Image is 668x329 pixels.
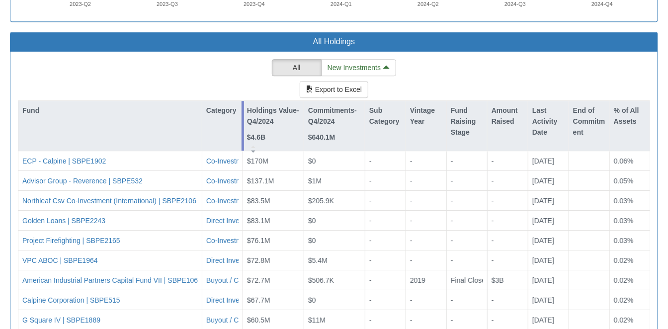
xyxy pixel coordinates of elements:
[532,275,565,285] div: [DATE]
[244,1,265,7] text: 2023-Q4
[206,195,251,205] button: Co-Investment
[410,275,442,285] div: 2019
[308,316,326,324] span: $11M
[614,235,647,245] div: 0.03%
[206,315,310,325] div: Buyout / Corporate Private Equity
[532,156,565,166] div: [DATE]
[300,81,368,98] button: Export to Excel
[488,101,528,142] div: Amount Raised
[614,195,647,205] div: 0.03%
[206,156,251,166] button: Co-Investment
[22,175,143,185] button: Advisor Group - Reverence | SBPE532
[331,1,352,7] text: 2024-Q1
[528,101,569,142] div: Last Activity Date
[569,101,609,142] div: End of Commitment
[247,316,270,324] span: $60.5M
[406,101,446,131] div: Vintage Year
[247,157,268,165] span: $170M
[22,215,105,225] div: Golden Loans | SBPE2243
[532,215,565,225] div: [DATE]
[22,295,120,305] button: Calpine Corporation | SBPE515
[70,1,91,7] text: 2023-Q2
[321,59,396,76] button: New Investments
[308,296,316,304] span: $0
[614,175,647,185] div: 0.05%
[614,315,647,325] div: 0.02%
[532,235,565,245] div: [DATE]
[272,59,322,76] button: All
[308,256,328,264] span: $5.4M
[308,216,316,224] span: $0
[451,295,483,305] div: -
[247,296,270,304] span: $67.7M
[410,156,442,166] div: -
[451,315,483,325] div: -
[18,37,650,46] h3: All Holdings
[247,196,270,204] span: $83.5M
[365,101,406,142] div: Sub Category
[247,105,300,127] p: Holdings Value-Q4/2024
[247,256,270,264] span: $72.8M
[22,195,196,205] button: Northleaf Csv Co-Investment (International) | SBPE2106
[308,157,316,165] span: $0
[22,275,202,285] button: American Industrial Partners Capital Fund VII | SBPE1069
[369,215,402,225] div: -
[369,195,402,205] div: -
[410,235,442,245] div: -
[451,255,483,265] div: -
[610,101,651,142] div: % of All Assets
[308,105,361,127] p: Commitments-Q4/2024
[18,101,202,120] div: Fund
[22,315,100,325] button: G Square IV | SBPE1889
[202,101,243,131] div: Category
[369,275,402,285] div: -
[451,275,483,285] div: Final Close
[308,196,334,204] span: $205.9K
[22,255,98,265] div: VPC ABOC | SBPE1964
[492,295,524,305] div: -
[417,1,439,7] text: 2024-Q2
[369,175,402,185] div: -
[492,175,524,185] div: -
[369,295,402,305] div: -
[504,1,526,7] text: 2024-Q3
[247,176,274,184] span: $137.1M
[206,295,260,305] button: Direct Investment
[410,315,442,325] div: -
[591,1,613,7] text: 2024-Q4
[206,215,260,225] div: Direct Investment
[369,156,402,166] div: -
[369,315,402,325] div: -
[206,175,251,185] div: Co-Investment
[447,101,487,142] div: Fund Raising Stage
[451,195,483,205] div: -
[157,1,178,7] text: 2023-Q3
[451,215,483,225] div: -
[247,216,270,224] span: $83.1M
[308,176,322,184] span: $1M
[532,195,565,205] div: [DATE]
[614,255,647,265] div: 0.02%
[206,275,310,285] div: Buyout / Corporate Private Equity
[308,133,335,141] strong: $640.1M
[247,133,265,141] strong: $4.6B
[532,295,565,305] div: [DATE]
[22,235,120,245] button: Project Firefighting | SBPE2165
[22,156,106,166] button: ECP - Calpine | SBPE1902
[369,235,402,245] div: -
[451,235,483,245] div: -
[492,156,524,166] div: -
[206,235,251,245] button: Co-Investment
[206,255,260,265] button: Direct Investment
[614,156,647,166] div: 0.06%
[492,255,524,265] div: -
